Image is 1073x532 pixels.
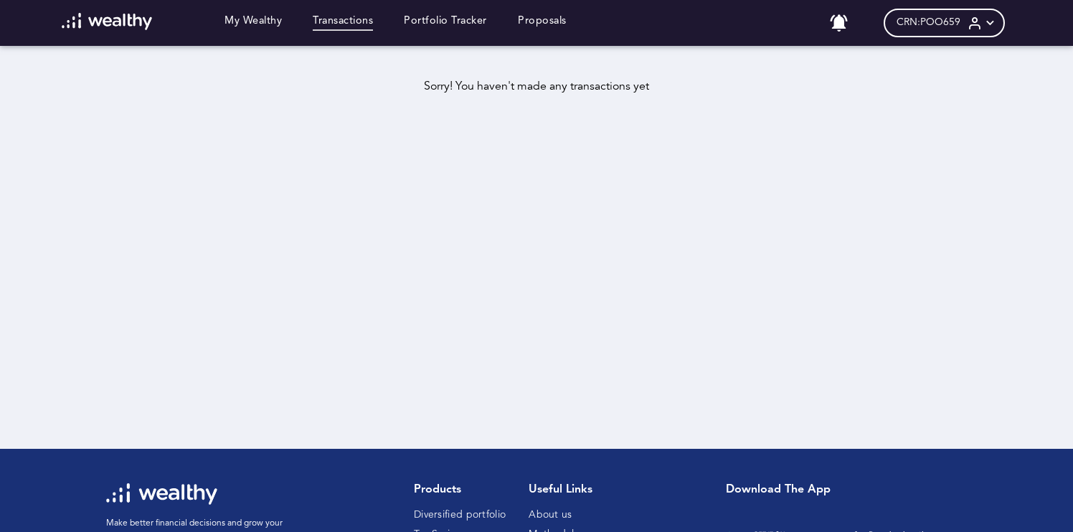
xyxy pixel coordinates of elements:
a: Transactions [313,15,373,31]
h1: Download the app [726,483,955,497]
div: Sorry! You haven't made any transactions yet [34,80,1039,94]
h1: Useful Links [529,483,610,497]
img: wl-logo-white.svg [62,13,153,30]
a: Diversified portfolio [414,510,506,520]
img: wl-logo-white.svg [106,483,217,505]
a: My Wealthy [224,15,282,31]
a: About us [529,510,572,520]
h1: Products [414,483,506,497]
a: Portfolio Tracker [404,15,487,31]
span: CRN: POO659 [897,16,960,29]
a: Proposals [518,15,567,31]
